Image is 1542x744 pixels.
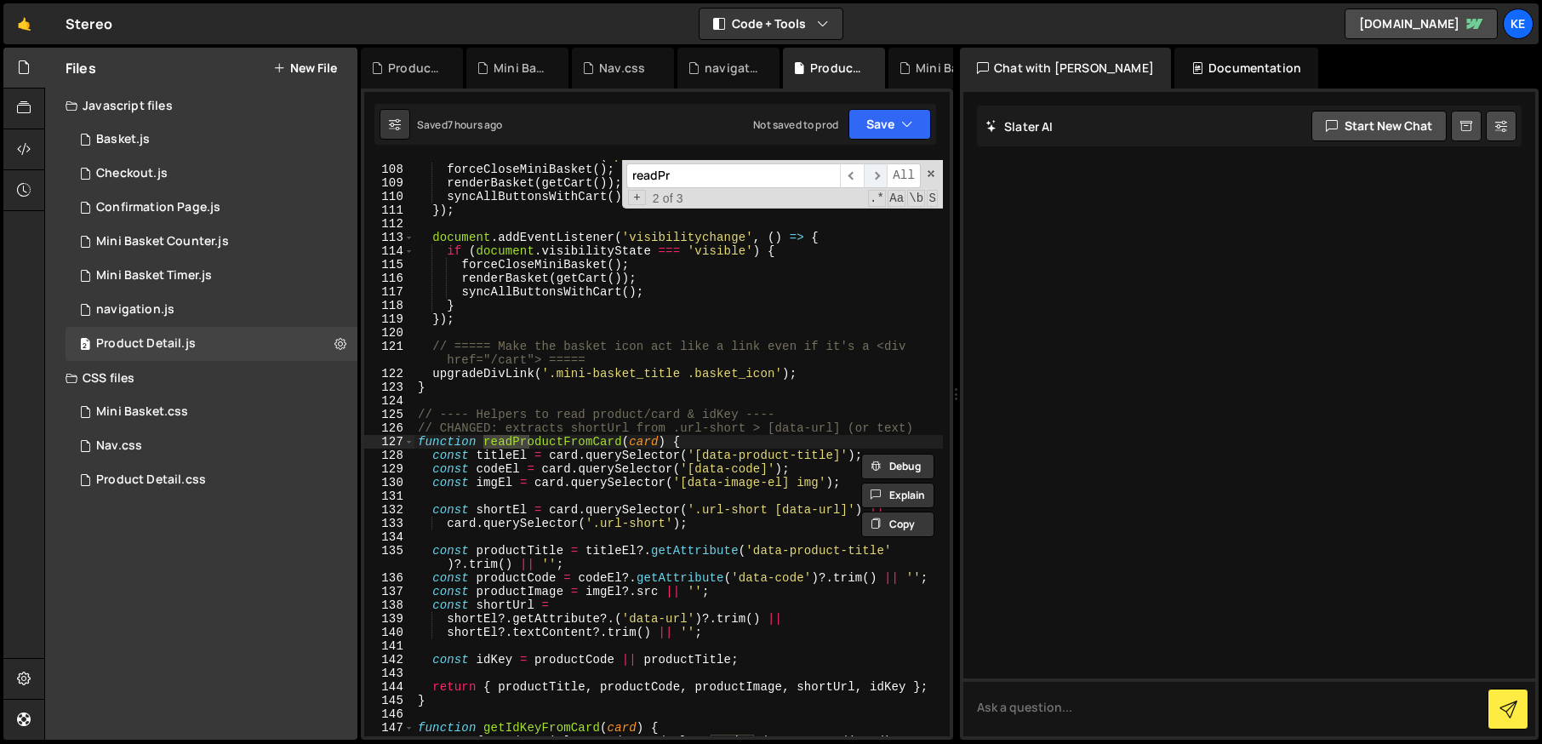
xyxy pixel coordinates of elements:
h2: Slater AI [985,118,1054,134]
div: 129 [364,462,414,476]
div: Mini Basket Counter.js [96,234,229,249]
div: 139 [364,612,414,626]
div: Basket.js [96,132,150,147]
a: [DOMAIN_NAME] [1345,9,1498,39]
div: navigation.js [705,60,759,77]
div: Nav.css [96,438,142,454]
div: 8215/46689.js [66,225,357,259]
button: Explain [861,483,934,508]
a: 🤙 [3,3,45,44]
div: 8215/46622.css [66,463,357,497]
div: 116 [364,272,414,285]
div: 140 [364,626,414,639]
span: RegExp Search [868,190,886,207]
div: 147 [364,721,414,735]
div: 8215/46113.js [66,293,357,327]
span: Alt-Enter [887,163,921,188]
div: 112 [364,217,414,231]
button: Copy [861,512,934,537]
span: 2 of 3 [646,192,690,205]
div: 145 [364,694,414,707]
div: CSS files [45,361,357,395]
div: 8215/44731.js [66,157,357,191]
span: CaseSensitive Search [888,190,905,207]
div: Nav.css [599,60,645,77]
span: Toggle Replace mode [628,190,646,205]
div: Checkout.js [96,166,168,181]
div: 8215/44673.js [66,327,357,361]
span: ​ [864,163,888,188]
div: 117 [364,285,414,299]
div: 126 [364,421,414,435]
button: Debug [861,454,934,479]
div: Confirmation Page.js [96,200,220,215]
span: 2 [80,339,90,352]
div: 135 [364,544,414,571]
div: Stereo [66,14,112,34]
div: 123 [364,381,414,394]
div: 121 [364,340,414,367]
div: Not saved to prod [753,117,838,132]
div: Mini Basket Timer.js [96,268,212,283]
div: Mini Basket.css [494,60,548,77]
div: 8215/46717.js [66,259,357,293]
div: 119 [364,312,414,326]
div: 8215/45082.js [66,191,357,225]
div: Product Detail.css [96,472,206,488]
div: 128 [364,449,414,462]
div: 124 [364,394,414,408]
button: Start new chat [1311,111,1447,141]
div: 108 [364,163,414,176]
div: 131 [364,489,414,503]
div: 111 [364,203,414,217]
div: 115 [364,258,414,272]
div: 113 [364,231,414,244]
input: Search for [626,163,840,188]
div: 8215/44666.js [66,123,357,157]
div: 141 [364,639,414,653]
div: 137 [364,585,414,598]
div: 109 [364,176,414,190]
div: 8215/46114.css [66,429,357,463]
div: Javascript files [45,89,357,123]
span: ​ [840,163,864,188]
div: 134 [364,530,414,544]
span: Whole Word Search [907,190,925,207]
button: Code + Tools [700,9,842,39]
div: Chat with [PERSON_NAME] [960,48,1171,89]
div: Product Detail.js [810,60,865,77]
div: 122 [364,367,414,381]
div: 114 [364,244,414,258]
div: 125 [364,408,414,421]
div: Product Detail.css [388,60,443,77]
button: Save [848,109,931,140]
span: Search In Selection [927,190,938,207]
div: Documentation [1174,48,1318,89]
div: 146 [364,707,414,721]
div: 144 [364,680,414,694]
div: Mini Basket Counter.js [916,60,970,77]
div: 143 [364,667,414,680]
div: 133 [364,517,414,530]
a: Ke [1503,9,1533,39]
div: 132 [364,503,414,517]
div: Product Detail.js [96,336,196,352]
div: 127 [364,435,414,449]
div: 136 [364,571,414,585]
div: 7 hours ago [448,117,503,132]
div: 8215/46286.css [66,395,357,429]
button: New File [273,61,337,75]
div: navigation.js [96,302,174,318]
div: 110 [364,190,414,203]
div: 118 [364,299,414,312]
div: 120 [364,326,414,340]
div: 142 [364,653,414,667]
h2: Files [66,59,96,77]
div: Mini Basket.css [96,404,188,420]
div: 138 [364,598,414,612]
div: Saved [417,117,503,132]
div: 130 [364,476,414,489]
